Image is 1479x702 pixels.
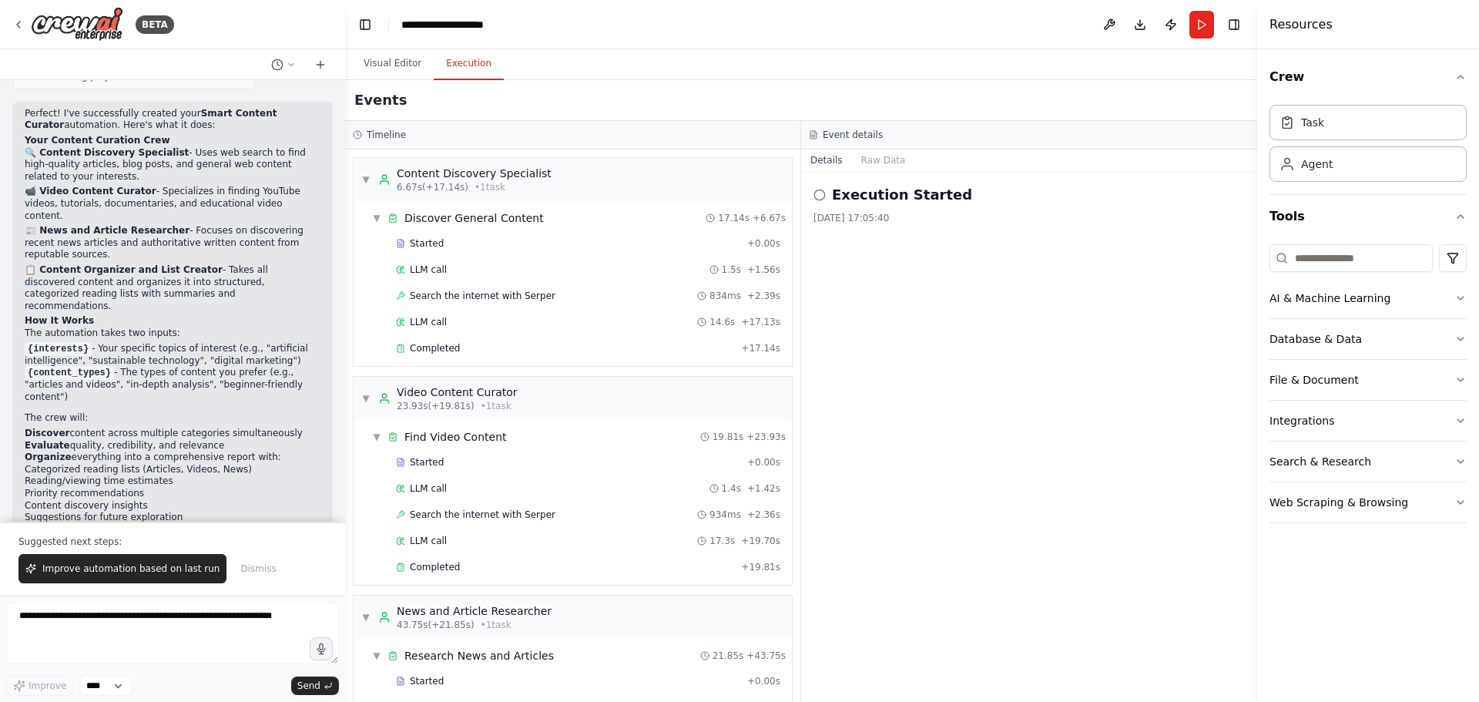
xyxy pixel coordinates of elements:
li: Categorized reading lists (Articles, Videos, News) [25,464,320,476]
span: Search the internet with Serper [410,509,555,521]
p: - Specializes in finding YouTube videos, tutorials, documentaries, and educational video content. [25,186,320,222]
div: AI & Machine Learning [1269,291,1390,306]
button: Search & Research [1269,442,1467,482]
span: ▼ [372,650,381,662]
button: Dismiss [233,554,283,583]
div: Video Content Curator [397,385,518,400]
button: Database & Data [1269,319,1467,359]
div: [DATE] 17:05:40 [813,212,1245,224]
span: Send [297,680,320,692]
span: 1.5s [722,264,741,276]
span: LLM call [410,264,447,276]
img: Logo [31,7,123,42]
span: • 1 task [475,181,505,193]
div: BETA [136,15,174,34]
span: 19.81s [713,431,744,443]
span: + 6.67s [753,212,786,224]
span: LLM call [410,482,447,495]
li: content across multiple categories simultaneously [25,428,320,440]
span: Search the internet with Serper [410,290,555,302]
button: Raw Data [852,149,915,171]
h4: Resources [1269,15,1333,34]
strong: How It Works [25,315,94,326]
h2: Events [354,89,407,111]
button: Send [291,677,339,695]
span: Completed [410,561,460,573]
span: + 1.42s [747,482,780,495]
div: Web Scraping & Browsing [1269,495,1408,510]
span: 43.75s (+21.85s) [397,619,475,631]
code: {interests} [25,342,92,356]
button: Visual Editor [351,48,434,80]
span: Started [410,456,444,469]
span: ▼ [361,611,371,623]
span: Completed [410,342,460,354]
li: Reading/viewing time estimates [25,475,320,488]
p: The automation takes two inputs: [25,327,320,340]
strong: Discover [25,428,69,438]
button: Start a new chat [308,55,333,74]
li: Content discovery insights [25,500,320,512]
span: + 43.75s [746,650,786,662]
strong: 📹 Video Content Curator [25,186,156,196]
li: Priority recommendations [25,488,320,500]
div: Agent [1301,156,1333,172]
div: Task [1301,115,1324,130]
span: 17.3s [709,535,735,547]
span: + 0.00s [747,456,780,469]
button: Crew [1269,55,1467,99]
span: + 19.70s [741,535,780,547]
div: Integrations [1269,413,1334,428]
span: ▼ [361,173,371,186]
p: The crew will: [25,412,320,425]
p: Suggested next steps: [18,536,327,548]
span: LLM call [410,316,447,328]
p: - Takes all discovered content and organizes it into structured, categorized reading lists with s... [25,264,320,312]
button: Details [801,149,852,171]
button: Improve automation based on last run [18,554,226,583]
div: News and Article Researcher [397,603,552,619]
button: Web Scraping & Browsing [1269,482,1467,522]
div: Search & Research [1269,454,1371,469]
span: 934ms [709,509,741,521]
div: Database & Data [1269,331,1362,347]
p: - Uses web search to find high-quality articles, blog posts, and general web content related to y... [25,147,320,183]
li: everything into a comprehensive report with: [25,452,320,524]
strong: 🔍 Content Discovery Specialist [25,147,189,158]
strong: 📰 News and Article Researcher [25,225,189,236]
p: Perfect! I've successfully created your automation. Here's what it does: [25,108,320,132]
button: AI & Machine Learning [1269,278,1467,318]
button: Switch to previous chat [265,55,302,74]
div: Research News and Articles [404,648,554,663]
button: Integrations [1269,401,1467,441]
button: Click to speak your automation idea [310,637,333,660]
span: 834ms [709,290,741,302]
button: Improve [6,676,73,696]
h3: Event details [823,129,883,141]
span: Started [410,237,444,250]
span: Improve [29,680,66,692]
span: 23.93s (+19.81s) [397,400,475,412]
span: • 1 task [481,619,511,631]
button: Execution [434,48,504,80]
p: - Focuses on discovering recent news articles and authoritative written content from reputable so... [25,225,320,261]
span: ▼ [372,212,381,224]
li: quality, credibility, and relevance [25,440,320,452]
span: LLM call [410,535,447,547]
button: Hide right sidebar [1223,14,1245,35]
div: Tools [1269,238,1467,536]
strong: Smart Content Curator [25,108,277,131]
div: Discover General Content [404,210,544,226]
h2: Execution Started [832,184,972,206]
span: + 0.00s [747,237,780,250]
div: Content Discovery Specialist [397,166,552,181]
span: + 2.39s [747,290,780,302]
span: • 1 task [481,400,511,412]
span: 6.67s (+17.14s) [397,181,468,193]
div: File & Document [1269,372,1359,388]
strong: 📋 Content Organizer and List Creator [25,264,223,275]
span: Improve automation based on last run [42,563,220,575]
span: + 0.00s [747,675,780,687]
button: Hide left sidebar [354,14,376,35]
span: 21.85s [713,650,744,662]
